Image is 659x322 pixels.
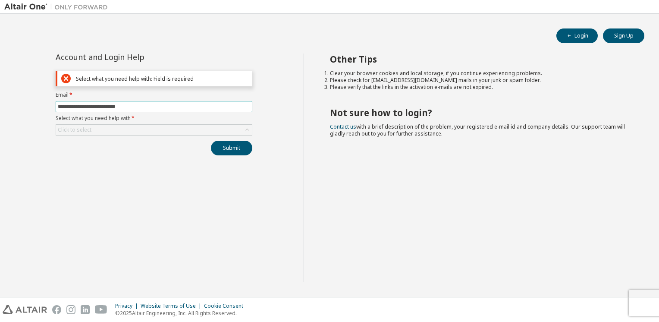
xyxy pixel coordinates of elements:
img: altair_logo.svg [3,305,47,314]
div: Select what you need help with: Field is required [76,76,248,82]
label: Email [56,92,252,98]
button: Submit [211,141,252,155]
img: facebook.svg [52,305,61,314]
img: Altair One [4,3,112,11]
div: Privacy [115,303,141,309]
span: with a brief description of the problem, your registered e-mail id and company details. Our suppo... [330,123,625,137]
div: Click to select [58,126,91,133]
button: Login [556,28,598,43]
li: Please check for [EMAIL_ADDRESS][DOMAIN_NAME] mails in your junk or spam folder. [330,77,629,84]
a: Contact us [330,123,356,130]
h2: Other Tips [330,54,629,65]
div: Account and Login Help [56,54,213,60]
div: Cookie Consent [204,303,248,309]
li: Clear your browser cookies and local storage, if you continue experiencing problems. [330,70,629,77]
button: Sign Up [603,28,644,43]
img: instagram.svg [66,305,75,314]
div: Website Terms of Use [141,303,204,309]
li: Please verify that the links in the activation e-mails are not expired. [330,84,629,91]
p: © 2025 Altair Engineering, Inc. All Rights Reserved. [115,309,248,317]
img: linkedin.svg [81,305,90,314]
div: Click to select [56,125,252,135]
label: Select what you need help with [56,115,252,122]
h2: Not sure how to login? [330,107,629,118]
img: youtube.svg [95,305,107,314]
